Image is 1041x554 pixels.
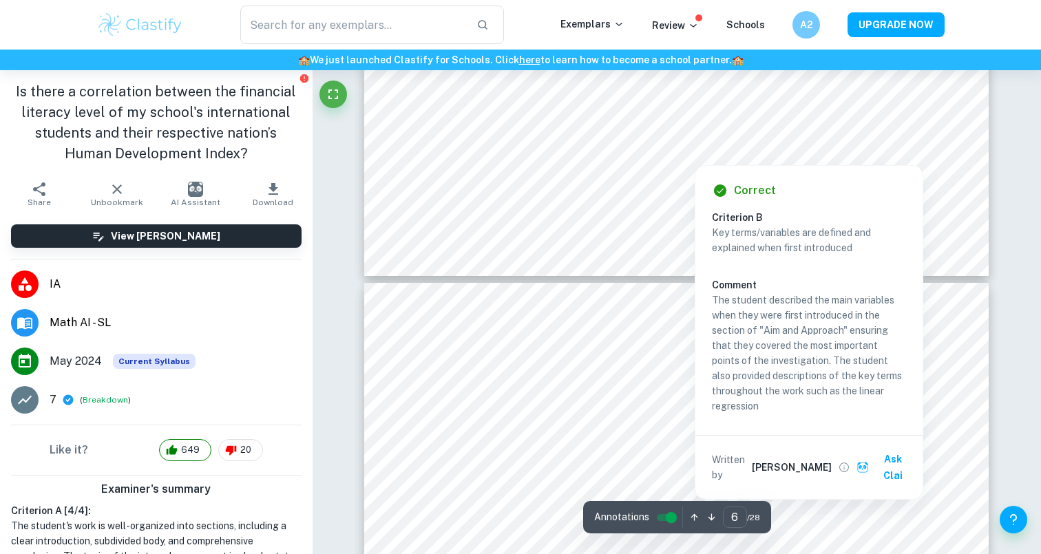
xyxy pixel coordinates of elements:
p: Review [652,18,699,33]
h6: [PERSON_NAME] [752,460,832,475]
span: Unbookmark [91,198,143,207]
h6: Like it? [50,442,88,458]
span: May 2024 [50,353,102,370]
h6: We just launched Clastify for Schools. Click to learn how to become a school partner. [3,52,1038,67]
span: Current Syllabus [113,354,196,369]
img: clai.svg [856,461,870,474]
h6: Criterion A [ 4 / 4 ]: [11,503,302,518]
button: View full profile [834,458,854,477]
button: Download [234,175,312,213]
div: 20 [218,439,263,461]
h1: Is there a correlation between the financial literacy level of my school's international students... [11,81,302,164]
button: AI Assistant [156,175,234,213]
p: Key terms/variables are defined and explained when first introduced [712,225,906,255]
div: This exemplar is based on the current syllabus. Feel free to refer to it for inspiration/ideas wh... [113,354,196,369]
span: 649 [173,443,207,457]
span: Download [253,198,293,207]
p: Written by [712,452,749,482]
span: AI Assistant [171,198,220,207]
span: Math AI - SL [50,315,302,331]
h6: Correct [734,182,776,199]
button: Breakdown [83,394,128,406]
h6: View [PERSON_NAME] [111,228,220,244]
span: IA [50,276,302,292]
span: 🏫 [298,54,310,65]
span: / 28 [747,511,760,524]
button: Help and Feedback [1000,506,1027,533]
h6: Criterion B [712,210,917,225]
p: The student described the main variables when they were first introduced in the section of "Aim a... [712,292,906,414]
a: Schools [726,19,765,30]
h6: Examiner's summary [6,481,307,498]
button: Fullscreen [319,81,347,108]
span: Annotations [594,510,649,524]
button: A2 [792,11,820,39]
h6: Comment [712,277,906,292]
button: UPGRADE NOW [848,12,945,37]
h6: A2 [799,17,814,32]
a: here [519,54,540,65]
span: 🏫 [732,54,744,65]
p: Exemplars [560,17,624,32]
span: Share [28,198,51,207]
span: ( ) [80,394,131,407]
button: Report issue [299,73,310,83]
p: 7 [50,392,56,408]
button: Unbookmark [78,175,156,213]
span: 20 [233,443,259,457]
input: Search for any exemplars... [240,6,465,44]
img: Clastify logo [96,11,184,39]
img: AI Assistant [188,182,203,197]
button: View [PERSON_NAME] [11,224,302,248]
div: 649 [159,439,211,461]
button: Ask Clai [854,447,917,488]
